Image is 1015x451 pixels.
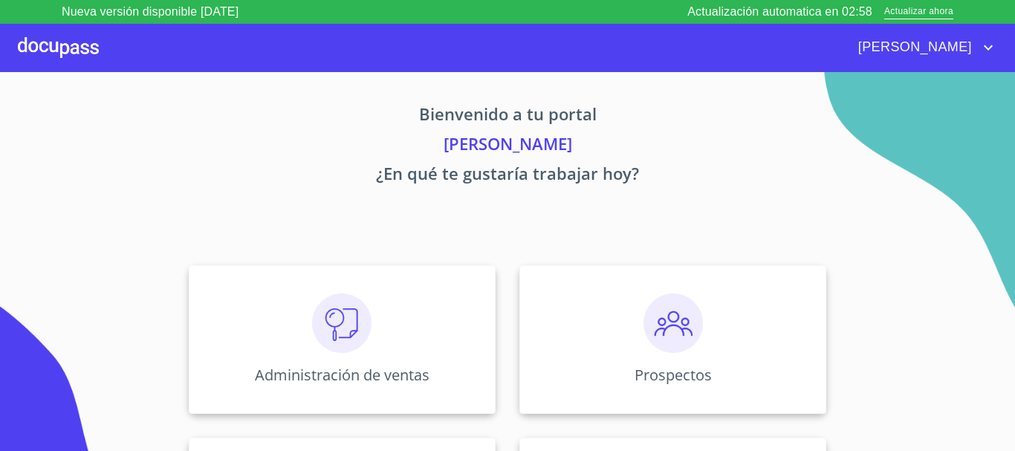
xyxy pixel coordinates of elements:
p: Actualización automatica en 02:58 [687,3,872,21]
span: [PERSON_NAME] [847,36,979,59]
button: account of current user [847,36,997,59]
p: ¿En qué te gustaría trabajar hoy? [50,161,965,191]
img: consulta.png [312,293,372,353]
span: Actualizar ahora [884,4,953,20]
p: Bienvenido a tu portal [50,102,965,132]
p: [PERSON_NAME] [50,132,965,161]
p: Prospectos [635,365,712,385]
p: Nueva versión disponible [DATE] [62,3,239,21]
img: prospectos.png [643,293,703,353]
p: Administración de ventas [255,365,429,385]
